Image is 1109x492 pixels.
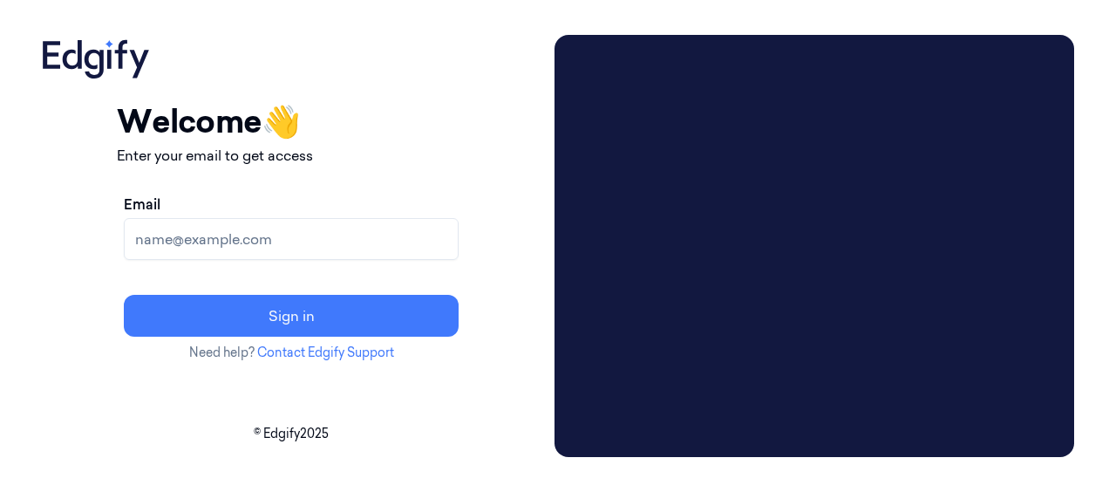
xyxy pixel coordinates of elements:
[257,345,394,360] a: Contact Edgify Support
[117,145,466,166] p: Enter your email to get access
[124,295,459,337] button: Sign in
[124,218,459,260] input: name@example.com
[35,425,548,443] p: © Edgify 2025
[117,344,466,362] p: Need help?
[117,98,466,145] h1: Welcome 👋
[124,194,160,215] label: Email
